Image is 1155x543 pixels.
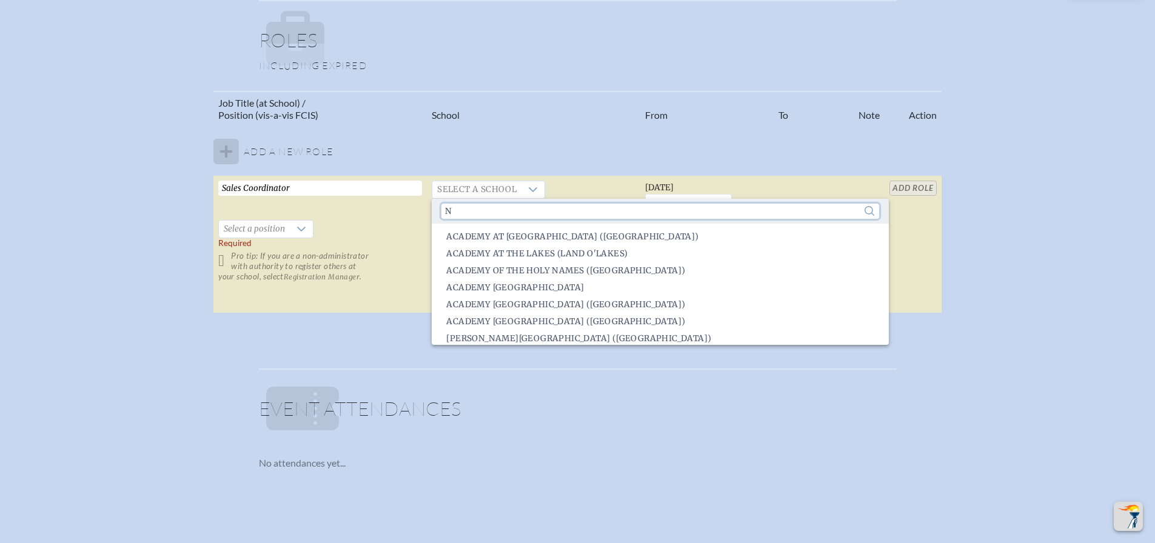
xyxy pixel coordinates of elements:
span: [DATE] [645,182,674,193]
span: Required [218,238,252,248]
th: From [640,92,773,127]
img: To the top [1116,504,1140,528]
p: Pro tip: If you are a non-administrator with authority to register others at your school, select . [218,251,422,282]
span: Academy of the Holy Names ([GEOGRAPHIC_DATA]) [446,265,685,277]
span: [PERSON_NAME][GEOGRAPHIC_DATA] ([GEOGRAPHIC_DATA]) [446,333,711,345]
li: Academy Prep Center of Tampa (Tampa) [432,313,888,330]
th: To [774,92,854,127]
span: Academy [GEOGRAPHIC_DATA] ([GEOGRAPHIC_DATA]) [446,316,685,328]
span: Registration Manager [284,273,360,281]
th: Job Title (at School) / Position (vis-a-vis FCIS) [213,92,427,127]
li: Academy of the Holy Names (Tampa) [432,262,888,279]
span: Academy at the Lakes (Land O'Lakes) [446,248,628,260]
input: Job Title, eg, Science Teacher, 5th Grade [218,181,422,196]
li: Academy Prep Center of St. Petersburg (St. Petersburg) [432,296,888,313]
h1: Event Attendances [259,399,897,428]
li: Academy at Ocean Reef (Key Largo) [432,228,888,245]
th: School [427,92,640,127]
span: Academy at [GEOGRAPHIC_DATA] ([GEOGRAPHIC_DATA]) [446,231,698,243]
th: Note [854,92,885,127]
span: Select a position [219,221,290,238]
li: Academy Prep Center of Lakeland [432,279,888,296]
p: Including expired [259,59,897,72]
th: Action [885,92,941,127]
span: Academy [GEOGRAPHIC_DATA] ([GEOGRAPHIC_DATA]) [446,299,685,311]
p: No attendances yet... [259,457,897,469]
span: Select a school [432,181,521,198]
h1: Roles [259,30,897,59]
span: Academy [GEOGRAPHIC_DATA] [446,282,584,294]
li: Alexander Montessori School (Miami) [432,330,888,347]
button: Scroll Top [1114,502,1143,531]
li: Academy at the Lakes (Land O'Lakes) [432,245,888,262]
